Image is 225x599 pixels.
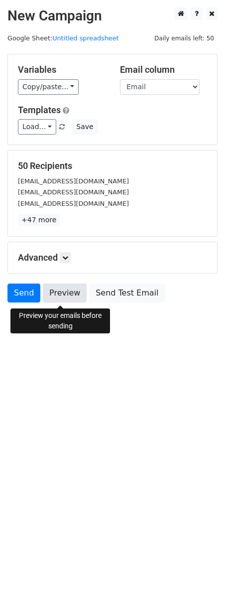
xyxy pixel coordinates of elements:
[43,284,87,302] a: Preview
[89,284,165,302] a: Send Test Email
[18,105,61,115] a: Templates
[18,79,79,95] a: Copy/paste...
[52,34,118,42] a: Untitled spreadsheet
[18,177,129,185] small: [EMAIL_ADDRESS][DOMAIN_NAME]
[18,119,56,135] a: Load...
[175,551,225,599] iframe: Chat Widget
[151,33,218,44] span: Daily emails left: 50
[10,308,110,333] div: Preview your emails before sending
[7,284,40,302] a: Send
[18,200,129,207] small: [EMAIL_ADDRESS][DOMAIN_NAME]
[18,160,207,171] h5: 50 Recipients
[7,7,218,24] h2: New Campaign
[18,188,129,196] small: [EMAIL_ADDRESS][DOMAIN_NAME]
[151,34,218,42] a: Daily emails left: 50
[18,214,60,226] a: +47 more
[18,64,105,75] h5: Variables
[120,64,207,75] h5: Email column
[72,119,98,135] button: Save
[18,252,207,263] h5: Advanced
[7,34,119,42] small: Google Sheet:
